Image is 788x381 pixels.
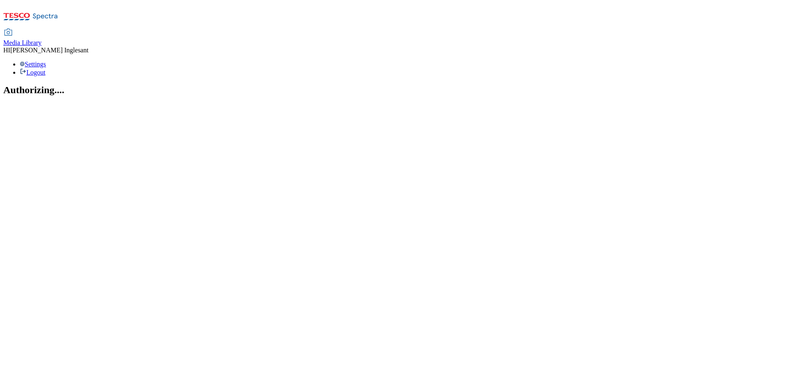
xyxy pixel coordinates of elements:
a: Settings [20,61,46,68]
h2: Authorizing.... [3,85,785,96]
a: Media Library [3,29,42,47]
span: [PERSON_NAME] Inglesant [10,47,89,54]
span: Media Library [3,39,42,46]
span: HI [3,47,10,54]
a: Logout [20,69,45,76]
